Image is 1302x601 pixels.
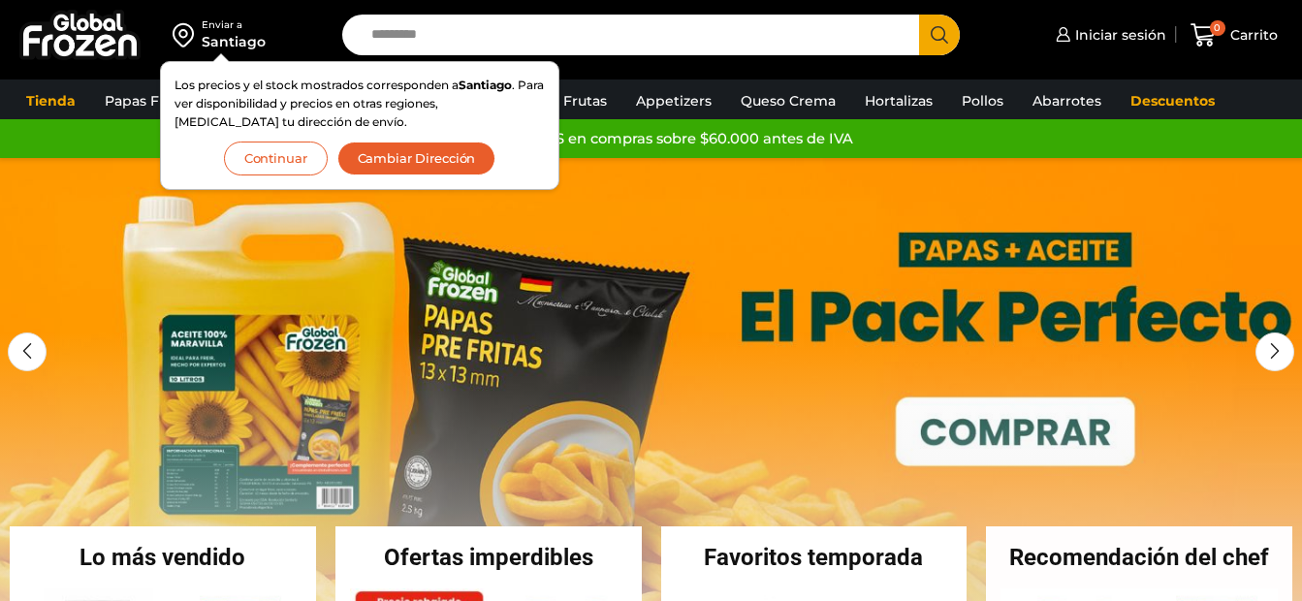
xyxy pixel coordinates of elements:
[202,32,266,51] div: Santiago
[661,546,968,569] h2: Favoritos temporada
[731,82,845,119] a: Queso Crema
[1225,25,1278,45] span: Carrito
[626,82,721,119] a: Appetizers
[1255,332,1294,371] div: Next slide
[8,332,47,371] div: Previous slide
[919,15,960,55] button: Search button
[986,546,1292,569] h2: Recomendación del chef
[175,76,545,132] p: Los precios y el stock mostrados corresponden a . Para ver disponibilidad y precios en otras regi...
[1210,20,1225,36] span: 0
[10,546,316,569] h2: Lo más vendido
[224,142,328,175] button: Continuar
[16,82,85,119] a: Tienda
[952,82,1013,119] a: Pollos
[335,546,642,569] h2: Ofertas imperdibles
[1051,16,1166,54] a: Iniciar sesión
[202,18,266,32] div: Enviar a
[173,18,202,51] img: address-field-icon.svg
[855,82,942,119] a: Hortalizas
[459,78,512,92] strong: Santiago
[95,82,199,119] a: Papas Fritas
[1186,13,1283,58] a: 0 Carrito
[1070,25,1166,45] span: Iniciar sesión
[1121,82,1224,119] a: Descuentos
[337,142,496,175] button: Cambiar Dirección
[1023,82,1111,119] a: Abarrotes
